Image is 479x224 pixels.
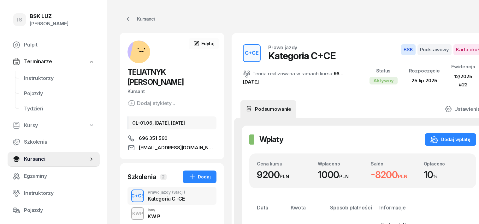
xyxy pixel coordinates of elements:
div: 10 [424,169,469,181]
span: TELIATNYK [PERSON_NAME] [127,67,184,87]
th: Kwota [287,203,326,217]
div: Rozpoczęcie [409,67,440,75]
th: Informacje [376,203,429,217]
span: [EMAIL_ADDRESS][DOMAIN_NAME] [139,144,216,152]
div: BSK LUZ [30,14,68,19]
a: Pojazdy [19,86,100,101]
small: PLN [339,173,349,179]
span: Pojazdy [24,206,95,215]
div: KW P [148,214,160,219]
div: Teoria realizowana w ramach kursu: [243,70,354,86]
div: -8200 [371,169,416,181]
span: 2 [160,174,167,180]
div: C+CE [129,192,147,200]
h2: Wpłaty [259,134,283,145]
span: 696 351 590 [139,134,168,142]
div: Status [370,67,398,75]
a: Pulpit [8,37,100,53]
span: Szkolenia [24,138,95,146]
button: Dodaj wpłatę [425,133,476,146]
div: 9200 [257,169,310,181]
a: Edytuj [189,38,219,49]
a: Pojazdy [8,203,100,218]
div: Dodaj wpłatę [430,136,470,143]
span: Edytuj [201,41,215,46]
div: C+CE [242,48,261,59]
div: KWP [130,209,146,217]
span: Instruktorzy [24,74,95,83]
button: C+CE [131,190,144,202]
div: Prawo jazdy [148,190,185,194]
div: Ewidencja [451,63,475,71]
a: Podsumowanie [240,100,296,118]
a: Terminarze [8,54,100,69]
div: Aktywny [370,77,398,84]
div: Opłacono [424,161,469,166]
small: PLN [398,173,407,179]
div: Prawo jazdy [268,45,297,50]
span: Pulpit [24,41,95,49]
span: Egzaminy [24,172,95,180]
a: [EMAIL_ADDRESS][DOMAIN_NAME] [127,144,216,152]
button: Dodaj [183,171,216,183]
div: OL-01.06, [DATE], [DATE] [127,116,216,129]
button: KWP [131,207,144,220]
div: Kursanci [126,15,155,23]
button: Dodaj etykiety... [127,99,175,107]
div: Cena kursu [257,161,310,166]
button: C+CEPrawo jazdy(Stacj.)Kategoria C+CE [127,187,216,205]
span: BSK [401,44,416,55]
button: KWPInnyKW P [127,205,216,222]
a: Instruktorzy [8,186,100,201]
a: Egzaminy [8,169,100,184]
div: 12/2025 #22 [451,72,475,89]
span: Kursy [24,121,38,130]
span: Podstawowy [417,44,452,55]
span: IS [17,17,22,22]
span: (Stacj.) [172,190,185,194]
div: [PERSON_NAME] [30,20,68,28]
span: Terminarze [24,58,52,66]
a: Instruktorzy [19,71,100,86]
div: Kursant [127,87,216,96]
a: 696 351 590 [127,134,216,142]
span: Instruktorzy [24,189,95,197]
div: Kategoria C+CE [268,50,336,61]
span: 25 lip 2025 [411,78,437,84]
a: Tydzień [19,101,100,116]
div: 1000 [318,169,363,181]
div: Inny [148,208,160,212]
span: Pojazdy [24,90,95,98]
div: Saldo [371,161,416,166]
a: Kursanci [8,152,100,167]
a: Szkolenia [8,134,100,150]
a: Kursy [8,118,100,133]
div: Kategoria C+CE [148,196,185,201]
small: % [433,173,438,179]
a: 96 - [DATE] [243,71,343,85]
button: C+CE [243,44,261,62]
div: Szkolenia [127,172,157,181]
span: Tydzień [24,105,95,113]
span: Kursanci [24,155,88,163]
th: Data [249,203,287,217]
th: Sposób płatności [326,203,376,217]
small: PLN [280,173,289,179]
a: Kursanci [120,13,160,25]
div: Wpłacono [318,161,363,166]
div: Dodaj [188,173,211,181]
